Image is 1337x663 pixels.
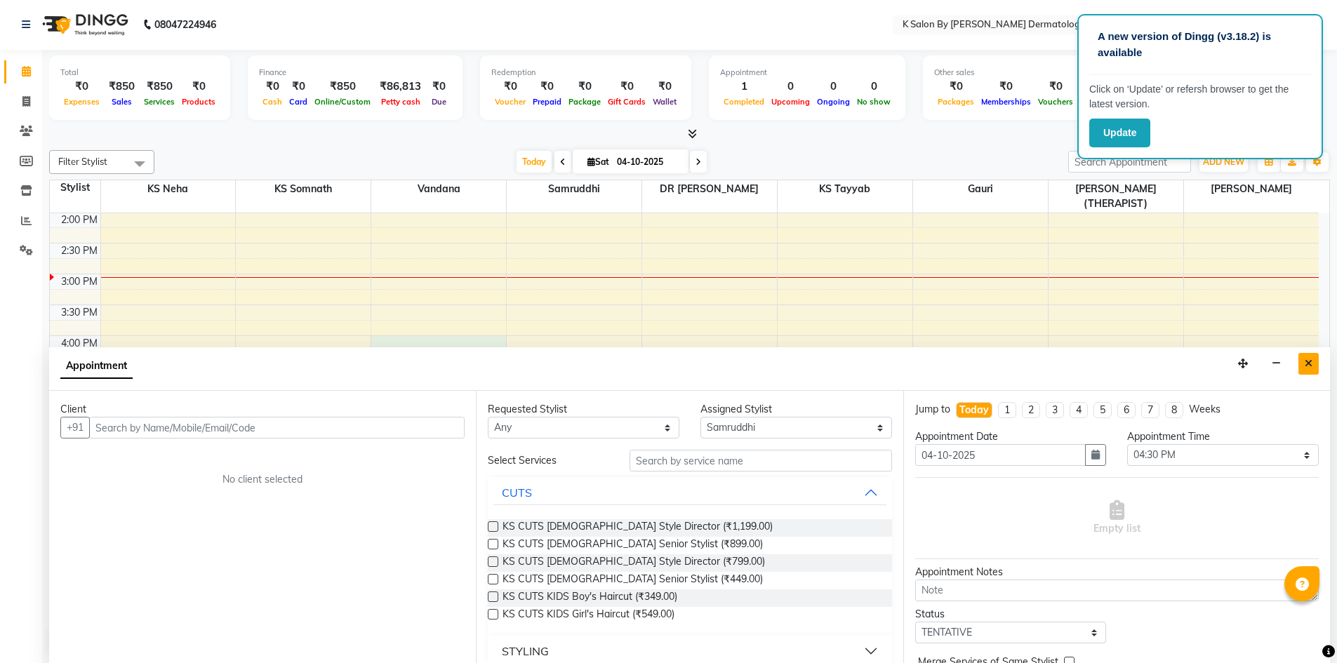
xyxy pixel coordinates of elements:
[491,79,529,95] div: ₹0
[649,79,680,95] div: ₹0
[915,607,1107,622] div: Status
[529,97,565,107] span: Prepaid
[565,97,604,107] span: Package
[642,180,777,198] span: DR [PERSON_NAME]
[286,79,311,95] div: ₹0
[60,67,219,79] div: Total
[1077,97,1117,107] span: Prepaids
[1022,402,1040,418] li: 2
[720,67,894,79] div: Appointment
[1141,402,1159,418] li: 7
[720,97,768,107] span: Completed
[778,180,912,198] span: KS Tayyab
[58,243,100,258] div: 2:30 PM
[488,402,679,417] div: Requested Stylist
[101,180,236,198] span: KS Neha
[517,151,552,173] span: Today
[1049,180,1183,213] span: [PERSON_NAME](THERAPIST)
[503,537,763,554] span: KS CUTS [DEMOGRAPHIC_DATA] Senior Stylist (₹899.00)
[1068,151,1191,173] input: Search Appointment
[565,79,604,95] div: ₹0
[378,97,424,107] span: Petty cash
[60,354,133,379] span: Appointment
[1035,79,1077,95] div: ₹0
[768,97,813,107] span: Upcoming
[259,67,451,79] div: Finance
[502,484,532,501] div: CUTS
[1117,402,1136,418] li: 6
[108,97,135,107] span: Sales
[604,97,649,107] span: Gift Cards
[1184,180,1319,198] span: [PERSON_NAME]
[915,444,1086,466] input: yyyy-mm-dd
[36,5,132,44] img: logo
[94,472,431,487] div: No client selected
[58,156,107,167] span: Filter Stylist
[140,97,178,107] span: Services
[311,79,374,95] div: ₹850
[913,180,1048,198] span: Gauri
[768,79,813,95] div: 0
[529,79,565,95] div: ₹0
[915,429,1107,444] div: Appointment Date
[428,97,450,107] span: Due
[1165,402,1183,418] li: 8
[613,152,683,173] input: 2025-10-04
[286,97,311,107] span: Card
[58,336,100,351] div: 4:00 PM
[1093,500,1140,536] span: Empty list
[140,79,178,95] div: ₹850
[178,79,219,95] div: ₹0
[503,519,773,537] span: KS CUTS [DEMOGRAPHIC_DATA] Style Director (₹1,199.00)
[491,67,680,79] div: Redemption
[1089,82,1311,112] p: Click on ‘Update’ or refersh browser to get the latest version.
[934,97,978,107] span: Packages
[649,97,680,107] span: Wallet
[1203,156,1244,167] span: ADD NEW
[259,97,286,107] span: Cash
[259,79,286,95] div: ₹0
[1046,402,1064,418] li: 3
[58,213,100,227] div: 2:00 PM
[1098,29,1303,60] p: A new version of Dingg (v3.18.2) is available
[1093,402,1112,418] li: 5
[236,180,371,198] span: KS Somnath
[58,305,100,320] div: 3:30 PM
[853,97,894,107] span: No show
[1035,97,1077,107] span: Vouchers
[371,180,506,198] span: Vandana
[89,417,465,438] input: Search by Name/Mobile/Email/Code
[978,97,1035,107] span: Memberships
[103,79,140,95] div: ₹850
[959,403,989,417] div: Today
[1298,353,1319,375] button: Close
[1089,119,1150,147] button: Update
[915,565,1319,580] div: Appointment Notes
[60,402,465,417] div: Client
[584,156,613,167] span: Sat
[503,554,765,572] span: KS CUTS [DEMOGRAPHIC_DATA] Style Director (₹799.00)
[491,97,529,107] span: Voucher
[720,79,768,95] div: 1
[374,79,427,95] div: ₹86,813
[60,97,103,107] span: Expenses
[1189,402,1220,417] div: Weeks
[60,417,90,438] button: +91
[154,5,216,44] b: 08047224946
[1070,402,1088,418] li: 4
[503,572,763,589] span: KS CUTS [DEMOGRAPHIC_DATA] Senior Stylist (₹449.00)
[813,79,853,95] div: 0
[178,97,219,107] span: Products
[1127,429,1319,444] div: Appointment Time
[50,180,100,195] div: Stylist
[427,79,451,95] div: ₹0
[1077,79,1117,95] div: ₹0
[934,79,978,95] div: ₹0
[1199,152,1248,172] button: ADD NEW
[630,450,892,471] input: Search by service name
[998,402,1016,418] li: 1
[978,79,1035,95] div: ₹0
[915,402,950,417] div: Jump to
[503,607,674,624] span: KS CUTS KIDS Girl's Haircut (₹549.00)
[507,180,641,198] span: Samruddhi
